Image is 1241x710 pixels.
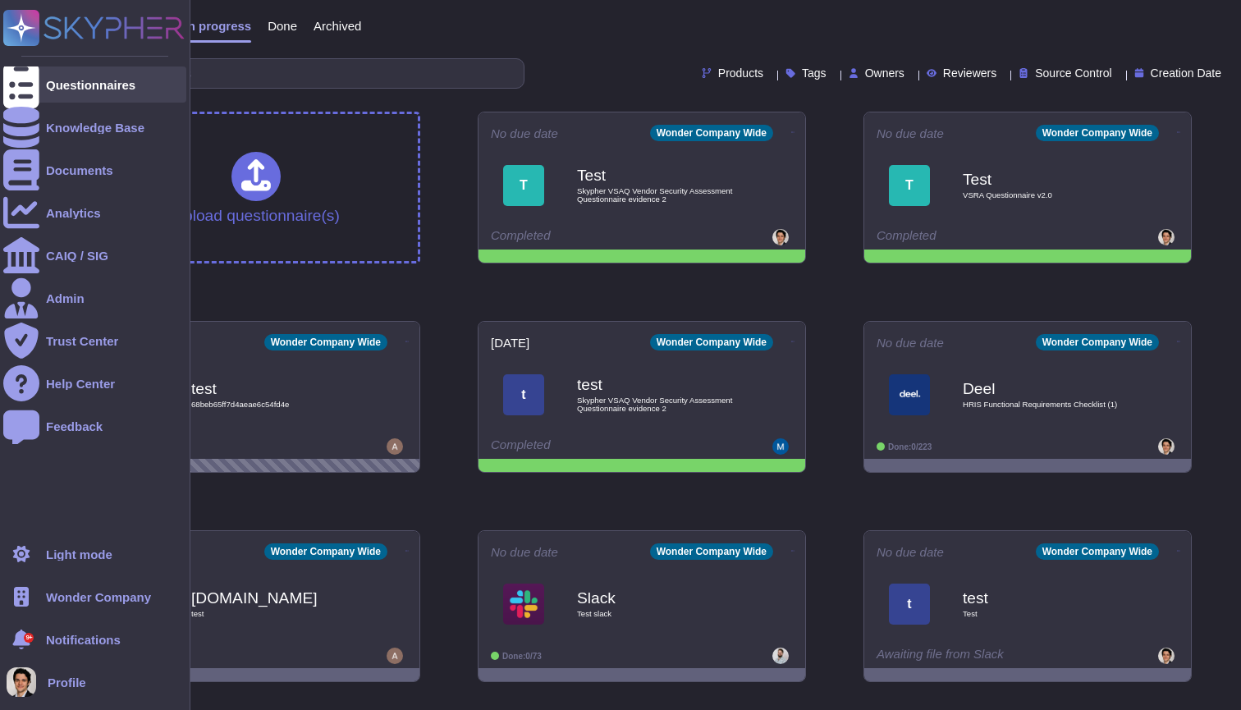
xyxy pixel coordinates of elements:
[877,546,944,558] span: No due date
[191,590,355,606] b: [DOMAIN_NAME]
[1151,67,1221,79] span: Creation Date
[184,20,251,32] span: In progress
[491,546,558,558] span: No due date
[650,543,773,560] div: Wonder Company Wide
[46,420,103,433] div: Feedback
[3,323,186,359] a: Trust Center
[877,337,944,349] span: No due date
[889,584,930,625] div: t
[3,152,186,188] a: Documents
[268,20,297,32] span: Done
[105,438,306,455] div: Action required
[888,442,932,451] span: Done: 0/223
[3,408,186,444] a: Feedback
[65,59,524,88] input: Search by keywords
[1036,334,1159,350] div: Wonder Company Wide
[1158,438,1175,455] img: user
[3,237,186,273] a: CAIQ / SIG
[1036,543,1159,560] div: Wonder Company Wide
[503,584,544,625] img: Logo
[46,250,108,262] div: CAIQ / SIG
[877,229,1078,245] div: Completed
[46,591,151,603] span: Wonder Company
[3,664,48,700] button: user
[577,396,741,412] span: Skypher VSAQ Vendor Security Assessment Questionnaire evidence 2
[503,374,544,415] div: t
[48,676,86,689] span: Profile
[491,438,692,455] div: Completed
[264,334,387,350] div: Wonder Company Wide
[718,67,763,79] span: Products
[46,164,113,176] div: Documents
[877,127,944,140] span: No due date
[502,652,542,661] span: Done: 0/73
[491,337,529,349] span: [DATE]
[577,377,741,392] b: test
[650,334,773,350] div: Wonder Company Wide
[963,401,1127,409] span: HRIS Functional Requirements Checklist (1)
[191,401,355,409] span: 68beb65ff7d4aeae6c54fd4e
[264,543,387,560] div: Wonder Company Wide
[1036,125,1159,141] div: Wonder Company Wide
[889,374,930,415] img: Logo
[3,109,186,145] a: Knowledge Base
[46,121,144,134] div: Knowledge Base
[46,378,115,390] div: Help Center
[3,280,186,316] a: Admin
[387,648,403,664] img: user
[46,335,118,347] div: Trust Center
[577,187,741,203] span: Skypher VSAQ Vendor Security Assessment Questionnaire evidence 2
[1035,67,1111,79] span: Source Control
[46,548,112,561] div: Light mode
[46,634,121,646] span: Notifications
[577,610,741,618] span: Test slack
[772,229,789,245] img: user
[802,67,827,79] span: Tags
[172,152,340,223] div: Upload questionnaire(s)
[889,165,930,206] div: T
[46,292,85,305] div: Admin
[963,381,1127,396] b: Deel
[387,438,403,455] img: user
[877,648,1078,664] div: Awaiting file from Slack
[650,125,773,141] div: Wonder Company Wide
[491,229,692,245] div: Completed
[46,79,135,91] div: Questionnaires
[191,610,355,618] span: test
[963,191,1127,199] span: VSRA Questionnaire v2.0
[577,167,741,183] b: Test
[943,67,996,79] span: Reviewers
[314,20,361,32] span: Archived
[3,365,186,401] a: Help Center
[1158,648,1175,664] img: user
[577,590,741,606] b: Slack
[24,633,34,643] div: 9+
[3,195,186,231] a: Analytics
[1158,229,1175,245] img: user
[963,590,1127,606] b: test
[503,165,544,206] div: T
[963,172,1127,187] b: Test
[865,67,904,79] span: Owners
[7,667,36,697] img: user
[772,648,789,664] img: user
[3,66,186,103] a: Questionnaires
[46,207,101,219] div: Analytics
[772,438,789,455] img: user
[491,127,558,140] span: No due date
[963,610,1127,618] span: Test
[191,381,355,396] b: test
